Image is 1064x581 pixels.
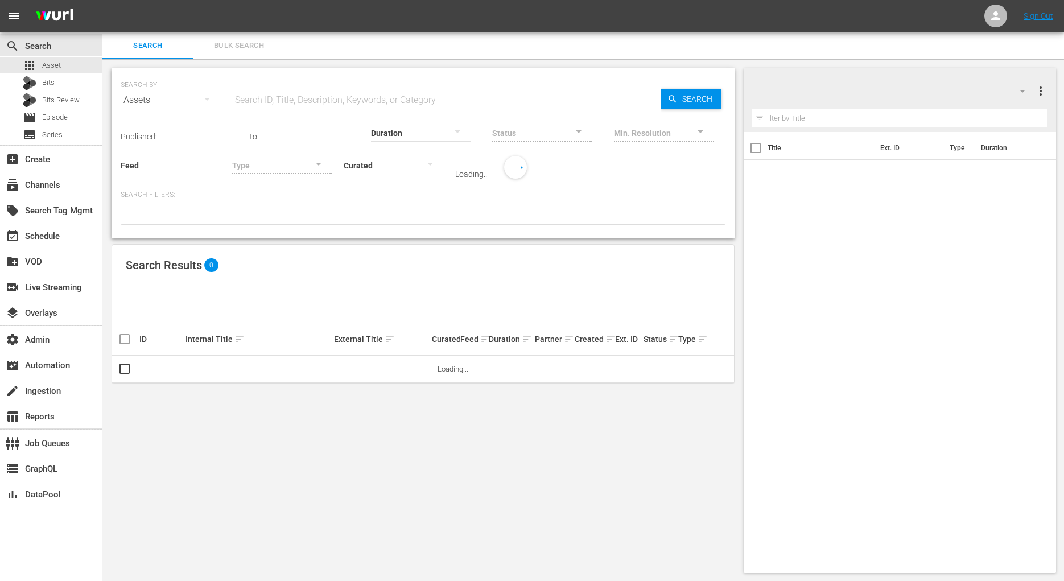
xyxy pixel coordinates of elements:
span: sort [669,334,679,344]
button: more_vert [1034,77,1047,105]
span: Loading... [438,365,468,373]
span: sort [605,334,616,344]
div: Duration [489,332,531,346]
div: Curated [432,335,457,344]
span: VOD [6,255,19,269]
div: Loading.. [455,170,487,179]
div: Status [644,332,674,346]
span: Ingestion [6,384,19,398]
div: Assets [121,84,221,116]
span: Published: [121,132,157,141]
span: menu [7,9,20,23]
span: Episode [42,112,68,123]
span: GraphQL [6,462,19,476]
span: sort [564,334,574,344]
span: Episode [23,111,36,125]
span: 0 [204,258,218,272]
span: Create [6,153,19,166]
img: ans4CAIJ8jUAAAAAAAAAAAAAAAAAAAAAAAAgQb4GAAAAAAAAAAAAAAAAAAAAAAAAJMjXAAAAAAAAAAAAAAAAAAAAAAAAgAT5G... [27,3,82,30]
button: Search [661,89,721,109]
th: Type [943,132,974,164]
span: Job Queues [6,436,19,450]
span: Search [678,89,721,109]
div: Internal Title [185,332,331,346]
a: Sign Out [1024,11,1053,20]
span: Search [6,39,19,53]
span: Search Results [126,258,202,272]
div: Feed [460,332,485,346]
div: Ext. ID [615,335,640,344]
div: Created [575,332,612,346]
span: sort [385,334,395,344]
span: Reports [6,410,19,423]
span: sort [480,334,490,344]
span: Search Tag Mgmt [6,204,19,217]
span: Bits [42,77,55,88]
span: Live Streaming [6,281,19,294]
div: External Title [334,332,428,346]
span: Schedule [6,229,19,243]
span: sort [234,334,245,344]
span: DataPool [6,488,19,501]
p: Search Filters: [121,190,725,200]
span: sort [698,334,708,344]
span: to [250,132,257,141]
div: Bits [23,76,36,90]
span: more_vert [1034,84,1047,98]
span: sort [522,334,532,344]
div: Bits Review [23,93,36,107]
span: Automation [6,359,19,372]
span: Series [23,128,36,142]
span: Asset [23,59,36,72]
th: Ext. ID [873,132,943,164]
span: Asset [42,60,61,71]
span: Series [42,129,63,141]
span: Search [109,39,187,52]
span: Bulk Search [200,39,278,52]
div: Partner [535,332,572,346]
span: Channels [6,178,19,192]
span: Admin [6,333,19,347]
div: Type [678,332,698,346]
span: Overlays [6,306,19,320]
span: Bits Review [42,94,80,106]
th: Title [768,132,873,164]
div: ID [139,335,182,344]
th: Duration [974,132,1042,164]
